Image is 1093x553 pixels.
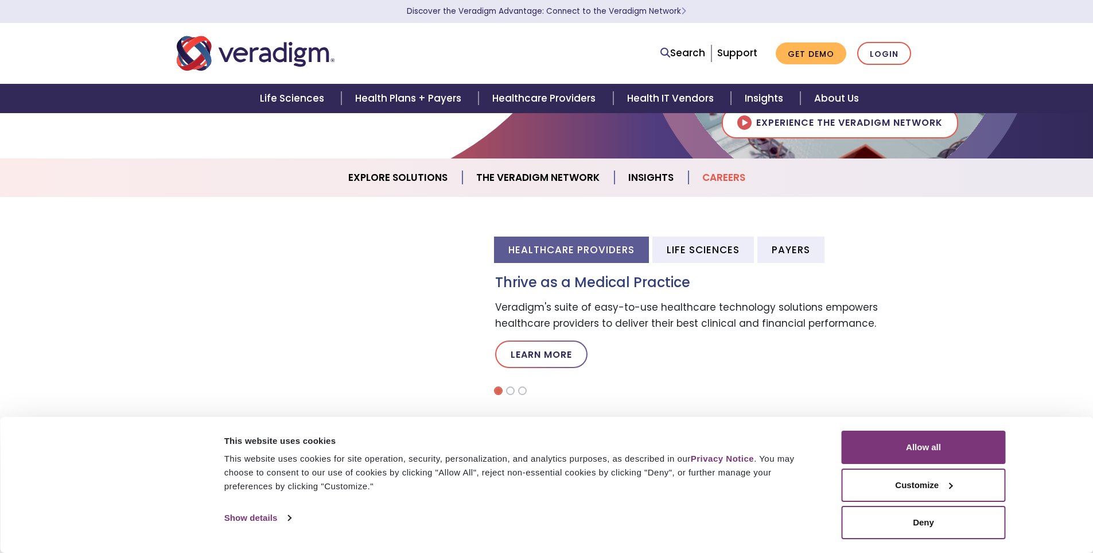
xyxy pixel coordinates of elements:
[407,6,686,17] a: Discover the Veradigm Advantage: Connect to the Veradigm NetworkLearn More
[334,163,462,192] a: Explore Solutions
[341,84,479,113] a: Health Plans + Payers
[842,469,1006,502] button: Customize
[842,506,1006,539] button: Deny
[462,163,614,192] a: The Veradigm Network
[660,45,705,61] a: Search
[857,42,911,65] a: Login
[246,84,341,113] a: Life Sciences
[776,42,846,65] a: Get Demo
[717,46,757,60] a: Support
[613,84,731,113] a: Health IT Vendors
[652,237,754,262] li: Life Sciences
[495,300,917,331] p: Veradigm's suite of easy-to-use healthcare technology solutions empowers healthcare providers to ...
[495,341,588,368] a: Learn More
[842,431,1006,464] button: Allow all
[224,509,291,527] a: Show details
[494,237,649,262] li: Healthcare Providers
[757,237,824,262] li: Payers
[495,274,917,291] h3: Thrive as a Medical Practice
[691,454,754,463] a: Privacy Notice
[681,6,686,17] span: Learn More
[479,84,613,113] a: Healthcare Providers
[177,34,334,72] img: Veradigm logo
[224,434,816,448] div: This website uses cookies
[224,452,816,493] div: This website uses cookies for site operation, security, personalization, and analytics purposes, ...
[800,84,873,113] a: About Us
[614,163,689,192] a: Insights
[731,84,800,113] a: Insights
[689,163,759,192] a: Careers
